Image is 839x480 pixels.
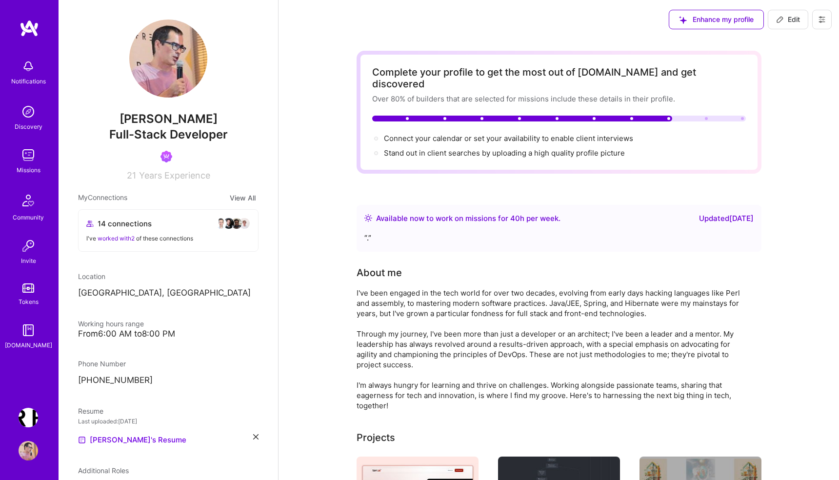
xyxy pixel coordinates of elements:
[86,220,94,227] i: icon Collaborator
[78,271,259,281] div: Location
[21,256,36,266] div: Invite
[86,233,250,243] div: I've of these connections
[13,212,44,222] div: Community
[384,148,625,158] div: Stand out in client searches by uploading a high quality profile picture
[364,232,754,244] div: “ . ”
[231,218,242,229] img: avatar
[679,15,754,24] span: Enhance my profile
[357,265,402,280] div: About me
[357,288,747,411] div: I've been engaged in the tech world for over two decades, evolving from early days hacking langua...
[376,213,560,224] div: Available now to work on missions for h per week .
[78,434,186,446] a: [PERSON_NAME]'s Resume
[5,340,52,350] div: [DOMAIN_NAME]
[160,151,172,162] img: Been on Mission
[78,436,86,444] img: Resume
[127,170,136,180] span: 21
[372,94,746,104] div: Over 80% of builders that are selected for missions include these details in their profile.
[19,102,38,121] img: discovery
[109,127,228,141] span: Full-Stack Developer
[223,218,235,229] img: avatar
[669,10,764,29] button: Enhance my profile
[78,416,259,426] div: Last uploaded: [DATE]
[20,20,39,37] img: logo
[776,15,800,24] span: Edit
[78,466,129,475] span: Additional Roles
[129,20,207,98] img: User Avatar
[239,218,250,229] img: avatar
[364,214,372,222] img: Availability
[19,297,39,307] div: Tokens
[98,235,135,242] span: worked with 2
[22,283,34,293] img: tokens
[98,219,152,229] span: 14 connections
[78,287,259,299] p: [GEOGRAPHIC_DATA], [GEOGRAPHIC_DATA]
[16,408,40,427] a: Terr.ai: Building an Innovative Real Estate Platform
[679,16,687,24] i: icon SuggestedTeams
[15,121,42,132] div: Discovery
[19,408,38,427] img: Terr.ai: Building an Innovative Real Estate Platform
[78,209,259,252] button: 14 connectionsavataravataravataravatarI've worked with2 of these connections
[215,218,227,229] img: avatar
[16,441,40,460] a: User Avatar
[78,360,126,368] span: Phone Number
[78,320,144,328] span: Working hours range
[19,441,38,460] img: User Avatar
[510,214,520,223] span: 40
[768,10,808,29] button: Edit
[19,236,38,256] img: Invite
[78,192,127,203] span: My Connections
[11,76,46,86] div: Notifications
[17,165,40,175] div: Missions
[19,145,38,165] img: teamwork
[78,329,259,339] div: From 6:00 AM to 8:00 PM
[139,170,210,180] span: Years Experience
[17,189,40,212] img: Community
[357,430,395,445] div: Projects
[253,434,259,440] i: icon Close
[78,112,259,126] span: [PERSON_NAME]
[78,407,103,415] span: Resume
[699,213,754,224] div: Updated [DATE]
[78,375,259,386] p: [PHONE_NUMBER]
[19,320,38,340] img: guide book
[19,57,38,76] img: bell
[227,192,259,203] button: View All
[372,66,746,90] div: Complete your profile to get the most out of [DOMAIN_NAME] and get discovered
[384,134,633,143] span: Connect your calendar or set your availability to enable client interviews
